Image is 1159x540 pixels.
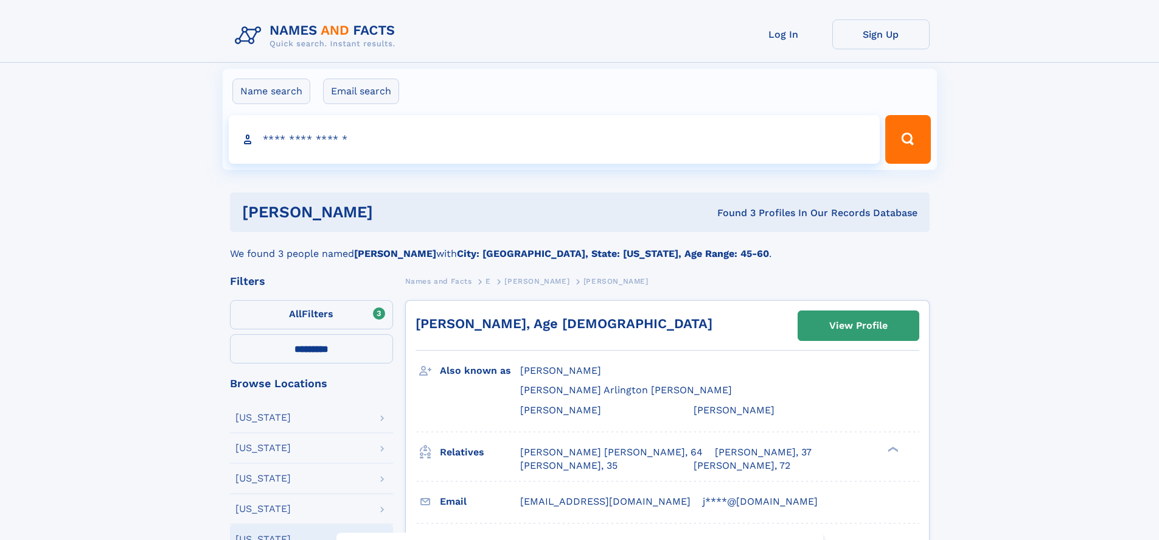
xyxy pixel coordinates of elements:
[457,248,769,259] b: City: [GEOGRAPHIC_DATA], State: [US_STATE], Age Range: 45-60
[232,79,310,104] label: Name search
[440,491,520,512] h3: Email
[545,206,917,220] div: Found 3 Profiles In Our Records Database
[735,19,832,49] a: Log In
[486,277,491,286] span: E
[583,277,649,286] span: [PERSON_NAME]
[230,276,393,287] div: Filters
[230,19,405,52] img: Logo Names and Facts
[235,474,291,483] div: [US_STATE]
[694,404,774,416] span: [PERSON_NAME]
[405,273,472,289] a: Names and Facts
[798,311,919,340] a: View Profile
[323,79,399,104] label: Email search
[504,277,569,286] span: [PERSON_NAME]
[289,308,302,320] span: All
[230,378,393,389] div: Browse Locations
[416,316,712,331] a: [PERSON_NAME], Age [DEMOGRAPHIC_DATA]
[832,19,930,49] a: Sign Up
[504,273,569,289] a: [PERSON_NAME]
[520,384,732,396] span: [PERSON_NAME] Arlington [PERSON_NAME]
[229,115,880,164] input: search input
[885,445,899,453] div: ❯
[520,365,601,376] span: [PERSON_NAME]
[440,442,520,463] h3: Relatives
[520,496,691,507] span: [EMAIL_ADDRESS][DOMAIN_NAME]
[694,459,790,472] a: [PERSON_NAME], 72
[520,446,703,459] a: [PERSON_NAME] [PERSON_NAME], 64
[235,413,291,423] div: [US_STATE]
[486,273,491,289] a: E
[520,404,601,416] span: [PERSON_NAME]
[230,232,930,261] div: We found 3 people named with .
[440,360,520,381] h3: Also known as
[520,459,618,472] a: [PERSON_NAME], 35
[235,443,291,453] div: [US_STATE]
[230,300,393,329] label: Filters
[354,248,436,259] b: [PERSON_NAME]
[235,504,291,514] div: [US_STATE]
[242,205,545,220] h1: [PERSON_NAME]
[715,446,812,459] a: [PERSON_NAME], 37
[885,115,930,164] button: Search Button
[829,312,888,340] div: View Profile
